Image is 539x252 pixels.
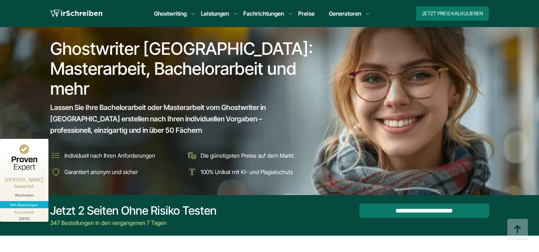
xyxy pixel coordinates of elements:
button: Jetzt Preis kalkulieren [416,6,489,21]
li: Garantiert anonym und sicher [50,166,181,178]
img: Die günstigsten Preise auf dem Markt [186,150,198,161]
img: logo wirschreiben [50,8,102,19]
h1: Ghostwriter [GEOGRAPHIC_DATA]: Masterarbeit, Bachelorarbeit und mehr [50,39,318,99]
div: Authentizität [14,210,35,215]
img: button top [507,219,528,240]
img: Individuell nach Ihren Anforderungen [50,150,62,161]
li: Die günstigsten Preise auf dem Markt [186,150,317,161]
a: Preise [298,10,315,17]
li: Individuell nach Ihren Anforderungen [50,150,181,161]
img: 100% Unikat mit KI- und Plagiatschutz [186,166,198,178]
a: Ghostwriting [154,9,187,18]
a: Generatoren [329,9,361,18]
div: 347 Bestellungen in den vergangenen 7 Tagen [50,219,217,227]
a: Leistungen [201,9,229,18]
img: Garantiert anonym und sicher [50,166,62,178]
div: Wirschreiben [3,193,46,198]
li: 100% Unikat mit KI- und Plagiatschutz [186,166,317,178]
span: Lassen Sie Ihre Bachelorarbeit oder Masterarbeit vom Ghostwriter in [GEOGRAPHIC_DATA] erstellen n... [50,102,305,136]
a: Fachrichtungen [243,9,284,18]
div: Jetzt 2 Seiten ohne Risiko testen [50,204,217,218]
div: [DATE] [3,215,46,220]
